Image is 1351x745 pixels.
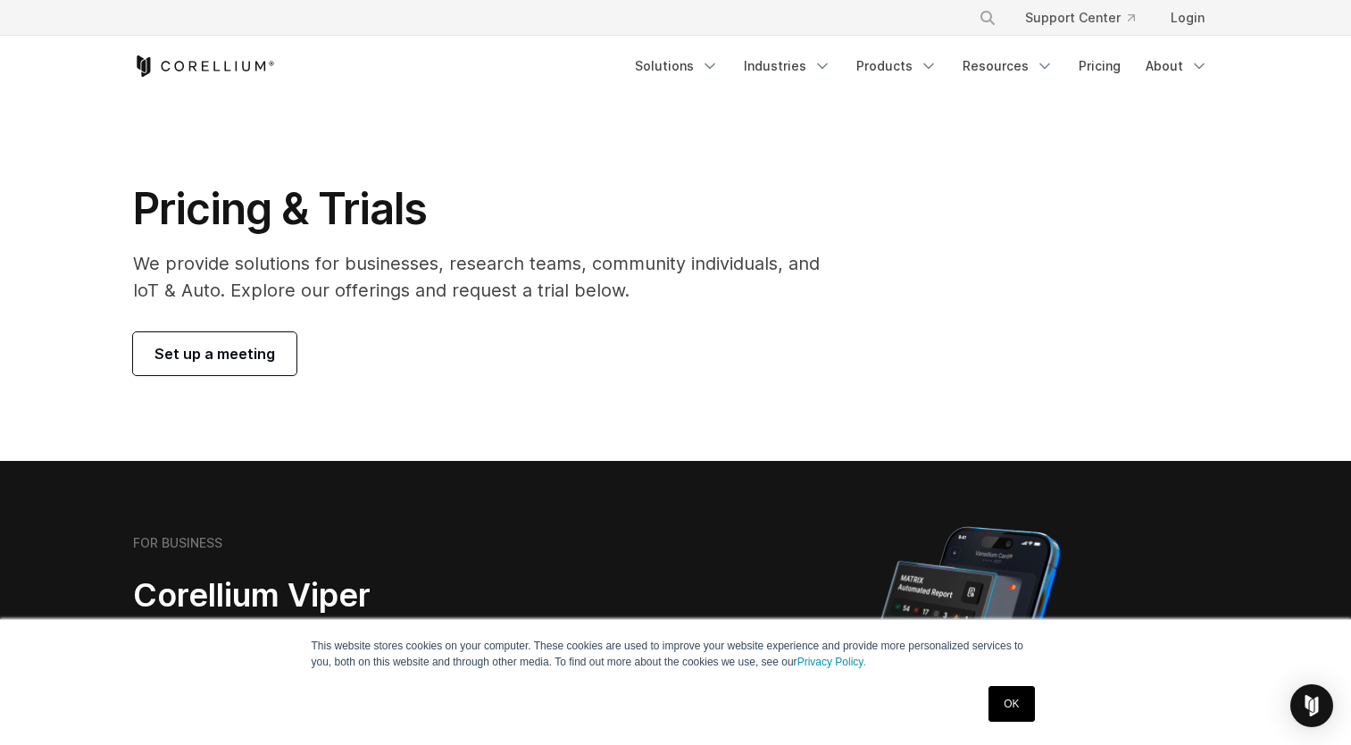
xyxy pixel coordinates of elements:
[1011,2,1149,34] a: Support Center
[624,50,1219,82] div: Navigation Menu
[1068,50,1131,82] a: Pricing
[133,575,590,615] h2: Corellium Viper
[957,2,1219,34] div: Navigation Menu
[952,50,1064,82] a: Resources
[1156,2,1219,34] a: Login
[846,50,948,82] a: Products
[312,638,1040,670] p: This website stores cookies on your computer. These cookies are used to improve your website expe...
[133,332,296,375] a: Set up a meeting
[133,55,275,77] a: Corellium Home
[797,656,866,668] a: Privacy Policy.
[154,343,275,364] span: Set up a meeting
[133,250,845,304] p: We provide solutions for businesses, research teams, community individuals, and IoT & Auto. Explo...
[133,182,845,236] h1: Pricing & Trials
[133,535,222,551] h6: FOR BUSINESS
[972,2,1004,34] button: Search
[733,50,842,82] a: Industries
[1290,684,1333,727] div: Open Intercom Messenger
[988,686,1034,722] a: OK
[1135,50,1219,82] a: About
[624,50,730,82] a: Solutions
